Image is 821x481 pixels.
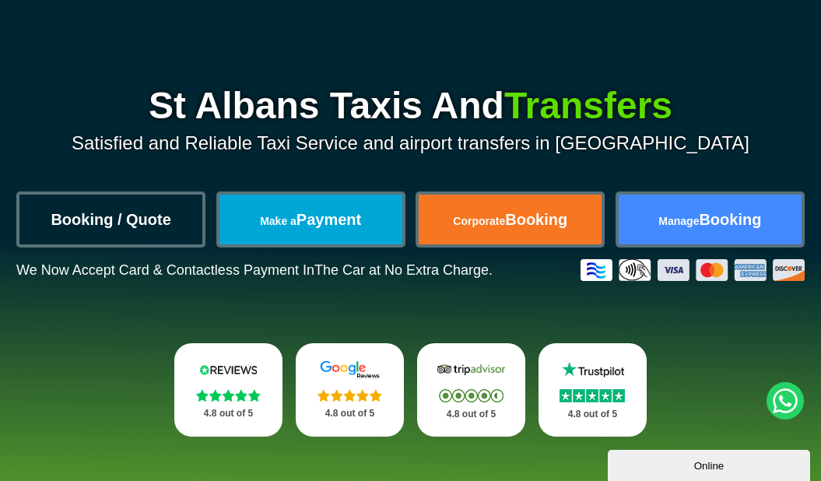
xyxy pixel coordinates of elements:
[19,195,202,244] a: Booking / Quote
[313,360,388,379] img: Google
[619,195,802,244] a: ManageBooking
[539,343,647,437] a: Trustpilot Stars 4.8 out of 5
[16,262,493,279] p: We Now Accept Card & Contactless Payment In
[504,85,672,126] span: Transfers
[196,389,261,402] img: Stars
[434,360,509,379] img: Tripadvisor
[439,389,503,402] img: Stars
[434,405,509,424] p: 4.8 out of 5
[581,259,805,281] img: Credit And Debit Cards
[219,195,402,244] a: Make aPayment
[314,262,493,278] span: The Car at No Extra Charge.
[318,389,382,402] img: Stars
[313,404,388,423] p: 4.8 out of 5
[608,447,813,481] iframe: chat widget
[191,360,266,379] img: Reviews.io
[191,404,266,423] p: 4.8 out of 5
[16,132,805,154] p: Satisfied and Reliable Taxi Service and airport transfers in [GEOGRAPHIC_DATA]
[556,405,630,424] p: 4.8 out of 5
[260,215,296,227] span: Make a
[16,87,805,125] h1: St Albans Taxis And
[419,195,602,244] a: CorporateBooking
[556,360,630,379] img: Trustpilot
[174,343,283,437] a: Reviews.io Stars 4.8 out of 5
[658,215,699,227] span: Manage
[296,343,405,437] a: Google Stars 4.8 out of 5
[417,343,526,437] a: Tripadvisor Stars 4.8 out of 5
[560,389,625,402] img: Stars
[453,215,505,227] span: Corporate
